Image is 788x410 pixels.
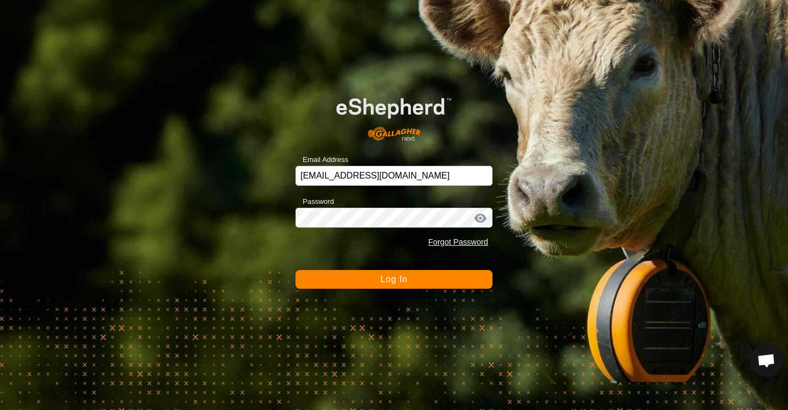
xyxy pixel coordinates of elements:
input: Email Address [295,166,492,186]
label: Password [295,196,334,207]
button: Log In [295,270,492,289]
a: Forgot Password [428,238,488,246]
label: Email Address [295,154,348,165]
span: Log In [380,274,407,284]
img: E-shepherd Logo [315,82,473,149]
a: Open chat [750,344,783,377]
